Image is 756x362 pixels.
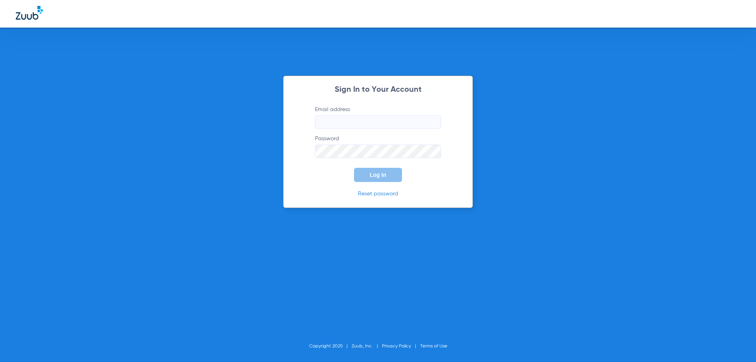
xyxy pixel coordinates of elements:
li: Zuub, Inc. [352,342,382,350]
h2: Sign In to Your Account [303,86,453,94]
span: Log In [370,172,386,178]
img: Zuub Logo [16,6,43,20]
li: Copyright 2025 [309,342,352,350]
a: Privacy Policy [382,344,411,349]
input: Email address [315,115,441,129]
a: Terms of Use [420,344,447,349]
a: Reset password [358,191,398,197]
label: Email address [315,106,441,129]
button: Log In [354,168,402,182]
input: Password [315,145,441,158]
label: Password [315,135,441,158]
iframe: Chat Widget [717,324,756,362]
